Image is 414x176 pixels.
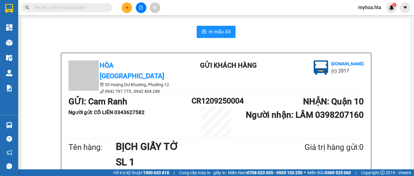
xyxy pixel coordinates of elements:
span: phone [100,89,104,93]
li: 35 Hoàng Dư Khương, Phường 12 [68,81,178,88]
button: caret-down [400,2,410,13]
img: solution-icon [6,85,12,91]
span: printer [202,29,206,35]
span: | [356,169,356,176]
h1: BỊCH GIẤY TỜ [116,139,275,154]
strong: 1900 633 818 [143,170,169,175]
div: Tên hàng: [68,141,116,154]
span: file-add [139,5,143,10]
span: Cung cấp máy in - giấy in: [179,169,226,176]
img: dashboard-icon [6,24,12,31]
span: Miền Nam [228,169,302,176]
img: warehouse-icon [6,122,12,128]
h1: SL 1 [116,154,275,170]
div: Giá trị hàng gửi: 0 [275,141,364,154]
span: myhoa.hta [353,4,386,11]
img: icon-new-feature [389,5,394,10]
b: [DOMAIN_NAME] [331,61,364,66]
span: copyright [380,171,385,175]
button: file-add [136,2,146,13]
li: 0942 797 775 , 0942 404 248 [68,88,178,95]
b: Người nhận : LÂM 0398207160 [246,110,364,120]
button: printerIn mẫu A5 [197,26,235,38]
button: aim [150,2,160,13]
b: GỬI : Cam Ranh [68,96,127,107]
img: logo-vxr [5,4,13,13]
span: caret-down [402,5,408,10]
strong: 0369 525 060 [325,170,351,175]
img: logo.jpg [314,60,328,75]
h1: CR1209250004 [192,95,241,107]
strong: 0708 023 035 - 0935 103 250 [247,170,302,175]
span: environment [100,83,104,87]
b: Gửi khách hàng [200,62,257,69]
span: Miền Bắc [307,169,351,176]
b: Người gửi : CÔ LIÊN 0343627582 [68,109,145,115]
sup: 1 [392,3,396,7]
button: plus [122,2,132,13]
span: message [6,163,12,169]
span: notification [6,150,12,155]
img: warehouse-icon [6,70,12,76]
img: warehouse-icon [6,39,12,46]
span: question-circle [6,136,12,142]
input: Tìm tên, số ĐT hoặc mã đơn [33,4,105,11]
span: aim [153,5,157,10]
span: In mẫu A5 [209,28,231,36]
span: 1 [393,3,395,7]
span: search [25,5,29,10]
b: Hòa [GEOGRAPHIC_DATA] [100,62,164,80]
span: plus [125,5,129,10]
span: ⚪️ [304,171,306,174]
span: Hỗ trợ kỹ thuật: [113,169,169,176]
b: NHẬN : Quận 10 [303,96,364,107]
img: warehouse-icon [6,55,12,61]
span: | [174,169,175,176]
li: (c) 2017 [331,67,364,75]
